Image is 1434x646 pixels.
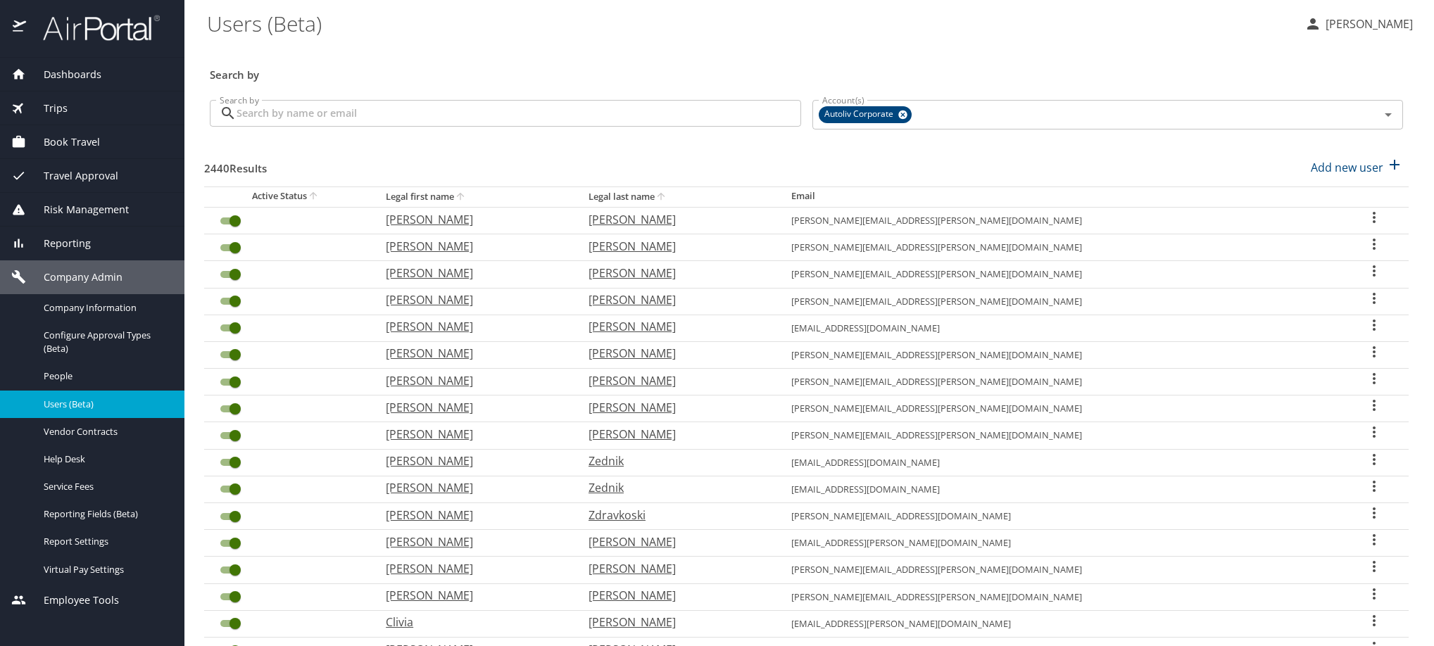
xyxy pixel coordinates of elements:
span: Book Travel [26,134,100,150]
p: [PERSON_NAME] [589,211,763,228]
p: Zednik [589,452,763,469]
span: Company Admin [26,270,122,285]
p: [PERSON_NAME] [589,533,763,550]
input: Search by name or email [237,100,801,127]
p: [PERSON_NAME] [386,211,560,228]
td: [PERSON_NAME][EMAIL_ADDRESS][DOMAIN_NAME] [780,503,1340,530]
span: Trips [26,101,68,116]
p: Clivia [386,614,560,631]
th: Active Status [204,186,375,207]
td: [PERSON_NAME][EMAIL_ADDRESS][PERSON_NAME][DOMAIN_NAME] [780,207,1340,234]
span: Users (Beta) [44,398,168,411]
span: Reporting Fields (Beta) [44,507,168,521]
td: [PERSON_NAME][EMAIL_ADDRESS][PERSON_NAME][DOMAIN_NAME] [780,369,1340,395]
td: [PERSON_NAME][EMAIL_ADDRESS][PERSON_NAME][DOMAIN_NAME] [780,234,1340,261]
th: Email [780,186,1340,207]
p: [PERSON_NAME] [386,587,560,604]
th: Legal last name [577,186,780,207]
span: Dashboards [26,67,101,82]
span: Service Fees [44,480,168,493]
span: People [44,369,168,383]
img: airportal-logo.png [27,14,160,42]
button: Open [1378,105,1398,125]
p: [PERSON_NAME] [386,560,560,577]
p: [PERSON_NAME] [589,560,763,577]
span: Employee Tools [26,593,119,608]
button: [PERSON_NAME] [1299,11,1419,37]
p: [PERSON_NAME] [589,238,763,255]
td: [EMAIL_ADDRESS][DOMAIN_NAME] [780,315,1340,341]
p: [PERSON_NAME] [589,399,763,416]
td: [PERSON_NAME][EMAIL_ADDRESS][PERSON_NAME][DOMAIN_NAME] [780,422,1340,449]
p: [PERSON_NAME] [589,372,763,389]
td: [PERSON_NAME][EMAIL_ADDRESS][PERSON_NAME][DOMAIN_NAME] [780,288,1340,315]
td: [PERSON_NAME][EMAIL_ADDRESS][PERSON_NAME][DOMAIN_NAME] [780,395,1340,422]
td: [PERSON_NAME][EMAIL_ADDRESS][PERSON_NAME][DOMAIN_NAME] [780,557,1340,583]
td: [EMAIL_ADDRESS][DOMAIN_NAME] [780,449,1340,476]
button: sort [307,190,321,203]
span: Risk Management [26,202,129,217]
span: Travel Approval [26,168,118,184]
p: [PERSON_NAME] [386,399,560,416]
td: [EMAIL_ADDRESS][PERSON_NAME][DOMAIN_NAME] [780,530,1340,557]
span: Help Desk [44,452,168,466]
button: Add new user [1305,152,1409,183]
div: Autoliv Corporate [819,106,912,123]
td: [PERSON_NAME][EMAIL_ADDRESS][PERSON_NAME][DOMAIN_NAME] [780,261,1340,288]
p: [PERSON_NAME] [589,318,763,335]
p: [PERSON_NAME] [589,587,763,604]
p: [PERSON_NAME] [386,318,560,335]
p: [PERSON_NAME] [386,238,560,255]
p: [PERSON_NAME] [386,507,560,524]
p: [PERSON_NAME] [386,533,560,550]
p: [PERSON_NAME] [386,345,560,362]
span: Reporting [26,236,91,251]
button: sort [655,191,669,204]
td: [PERSON_NAME][EMAIL_ADDRESS][PERSON_NAME][DOMAIN_NAME] [780,341,1340,368]
p: [PERSON_NAME] [386,426,560,443]
img: icon-airportal.png [13,14,27,42]
p: [PERSON_NAME] [589,345,763,362]
td: [PERSON_NAME][EMAIL_ADDRESS][PERSON_NAME][DOMAIN_NAME] [780,583,1340,610]
p: [PERSON_NAME] [386,479,560,496]
h1: Users (Beta) [207,1,1293,45]
p: [PERSON_NAME] [386,452,560,469]
td: [EMAIL_ADDRESS][PERSON_NAME][DOMAIN_NAME] [780,610,1340,637]
span: Vendor Contracts [44,425,168,438]
button: sort [454,191,468,204]
p: [PERSON_NAME] [589,265,763,281]
p: Zdravkoski [589,507,763,524]
span: Autoliv Corporate [819,107,902,122]
p: Zednik [589,479,763,496]
p: [PERSON_NAME] [386,291,560,308]
th: Legal first name [375,186,577,207]
span: Virtual Pay Settings [44,563,168,576]
span: Configure Approval Types (Beta) [44,329,168,355]
p: [PERSON_NAME] [589,614,763,631]
p: [PERSON_NAME] [589,426,763,443]
p: [PERSON_NAME] [589,291,763,308]
td: [EMAIL_ADDRESS][DOMAIN_NAME] [780,476,1340,502]
h3: 2440 Results [204,152,267,177]
span: Report Settings [44,535,168,548]
h3: Search by [210,58,1403,83]
p: [PERSON_NAME] [386,265,560,281]
span: Company Information [44,301,168,315]
p: [PERSON_NAME] [386,372,560,389]
p: Add new user [1311,159,1383,176]
p: [PERSON_NAME] [1321,15,1413,32]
